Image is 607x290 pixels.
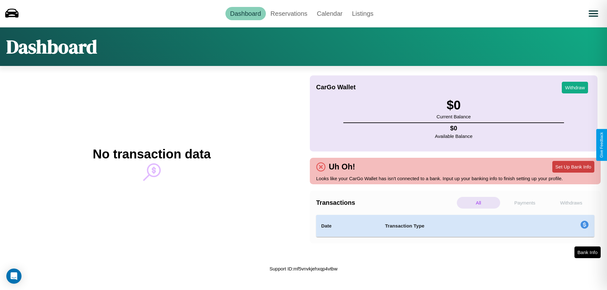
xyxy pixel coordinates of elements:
p: Available Balance [435,132,473,140]
h4: Date [321,222,375,230]
p: Looks like your CarGo Wallet has isn't connected to a bank. Input up your banking info to finish ... [316,174,594,183]
div: Open Intercom Messenger [6,269,21,284]
button: Set Up Bank Info [552,161,594,173]
p: Current Balance [437,112,471,121]
h4: Uh Oh! [326,162,358,171]
h1: Dashboard [6,34,97,60]
h4: Transaction Type [385,222,529,230]
p: Support ID: mf5vnvkjehxqp4vtbw [269,264,337,273]
a: Calendar [312,7,347,20]
table: simple table [316,215,594,237]
h4: CarGo Wallet [316,84,356,91]
p: All [457,197,500,209]
button: Open menu [585,5,602,22]
div: Give Feedback [599,132,604,158]
button: Withdraw [562,82,588,93]
p: Withdraws [549,197,593,209]
h2: No transaction data [93,147,211,161]
button: Bank Info [574,246,601,258]
a: Dashboard [225,7,266,20]
a: Reservations [266,7,312,20]
h3: $ 0 [437,98,471,112]
h4: Transactions [316,199,455,206]
h4: $ 0 [435,125,473,132]
p: Payments [503,197,547,209]
a: Listings [347,7,378,20]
